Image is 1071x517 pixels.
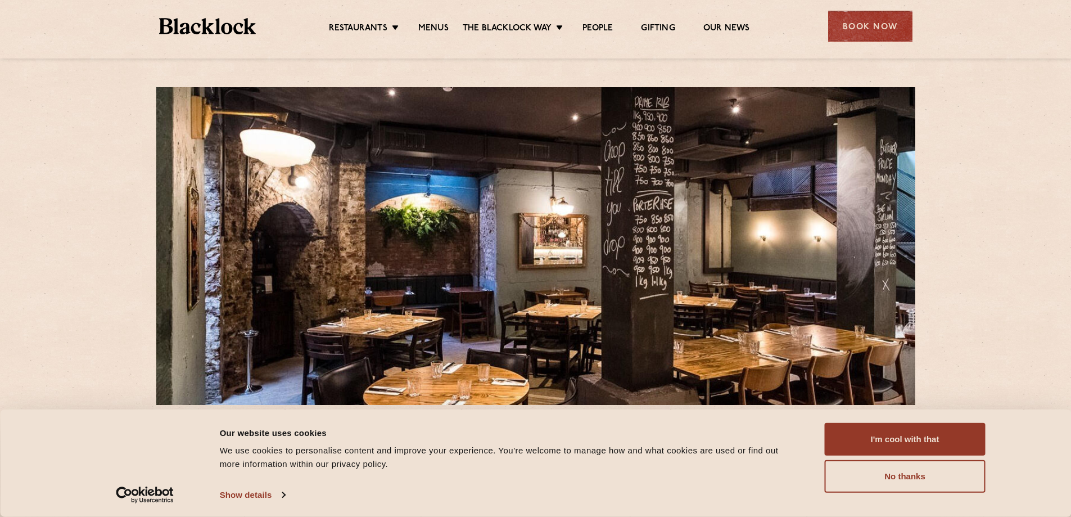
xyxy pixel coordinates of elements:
[582,23,613,35] a: People
[96,487,194,503] a: Usercentrics Cookiebot - opens in a new window
[159,18,256,34] img: BL_Textured_Logo-footer-cropped.svg
[463,23,552,35] a: The Blacklock Way
[703,23,750,35] a: Our News
[825,460,986,493] button: No thanks
[220,444,799,471] div: We use cookies to personalise content and improve your experience. You're welcome to manage how a...
[828,11,912,42] div: Book Now
[418,23,449,35] a: Menus
[825,423,986,456] button: I'm cool with that
[329,23,387,35] a: Restaurants
[220,487,285,503] a: Show details
[641,23,675,35] a: Gifting
[220,426,799,439] div: Our website uses cookies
